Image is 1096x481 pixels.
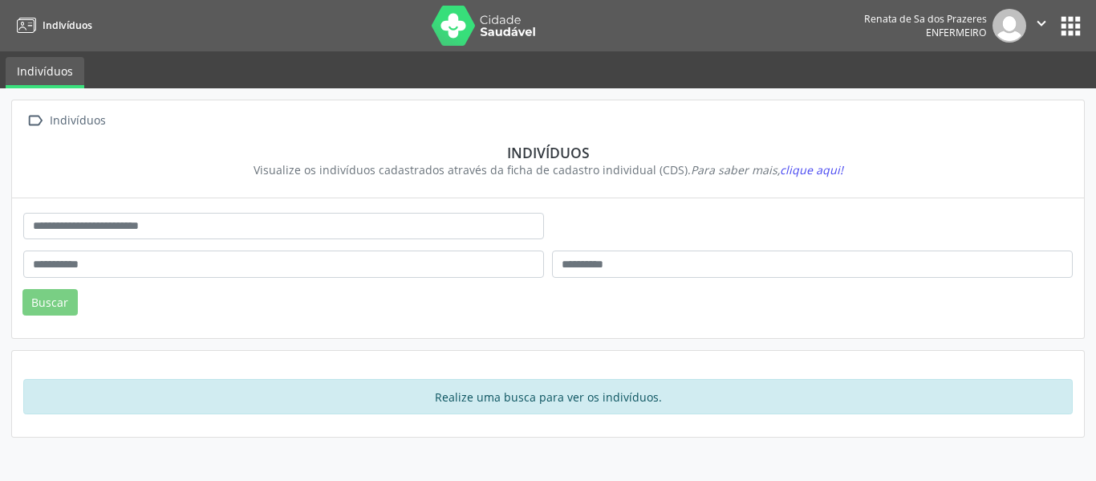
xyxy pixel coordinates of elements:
div: Indivíduos [35,144,1061,161]
a: Indivíduos [6,57,84,88]
div: Renata de Sa dos Prazeres [864,12,987,26]
span: Enfermeiro [926,26,987,39]
i: Para saber mais, [691,162,843,177]
div: Indivíduos [47,109,108,132]
button:  [1026,9,1057,43]
i:  [1033,14,1050,32]
div: Visualize os indivíduos cadastrados através da ficha de cadastro individual (CDS). [35,161,1061,178]
a: Indivíduos [11,12,92,39]
span: clique aqui! [780,162,843,177]
img: img [992,9,1026,43]
a:  Indivíduos [23,109,108,132]
div: Realize uma busca para ver os indivíduos. [23,379,1073,414]
i:  [23,109,47,132]
button: apps [1057,12,1085,40]
span: Indivíduos [43,18,92,32]
button: Buscar [22,289,78,316]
